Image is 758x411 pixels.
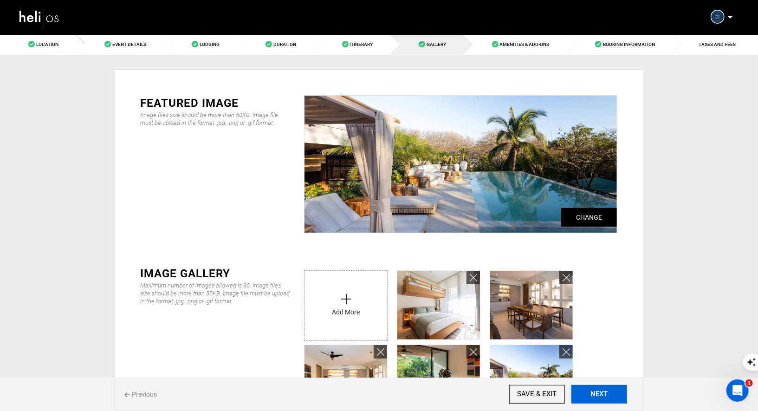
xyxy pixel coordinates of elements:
span: Lodging [200,42,220,47]
span: Duration [273,42,296,47]
img: heli-logo [19,5,60,30]
label: Change [561,208,617,227]
span: Itinerary [350,42,373,47]
span: Gallery [427,42,446,47]
span: Amenities & Add-Ons [500,42,550,47]
a: Remove [374,345,387,359]
a: Remove [466,345,480,359]
a: Remove [466,271,480,284]
img: a78e17c964d3593d89cde3fb678f6a14.jpeg [304,96,617,233]
img: df1b2dc3-4dd3-4362-a900-7140c612070d_8903_97c9bb0505addd11c7c92477fc241e6b_pkg_cgl.jpg [490,271,573,339]
button: NEXT [571,385,627,404]
span: TAXES AND FEES [699,42,736,47]
a: Remove [559,345,573,359]
img: f62df2dec1807a6ab12c884446e39582.png [711,10,725,24]
div: IMAGE GALLERY [141,266,291,281]
span: Event Details [112,42,146,47]
span: Previous [124,390,157,399]
iframe: Intercom live chat [726,379,749,402]
div: FEATURED IMAGE [141,95,291,111]
img: back%20icon.svg [124,392,130,398]
span: Location [36,42,58,47]
input: SAVE & EXIT [509,385,565,404]
div: Image files size should be more than 50KB. Image file must be upload in the format .jpg, .png or ... [141,111,291,127]
img: ee9bac6a-e5ab-4bf3-b703-3048b9233766_8903_10477c10b6f7ec048b1716482fbd05fa_pkg_cgl.jpg [397,271,480,339]
div: Maximum number of images allowed is 30. Image files size should be more than 50KB. Image file mus... [141,281,291,305]
span: Booking Information [603,42,655,47]
a: Remove [559,271,573,284]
